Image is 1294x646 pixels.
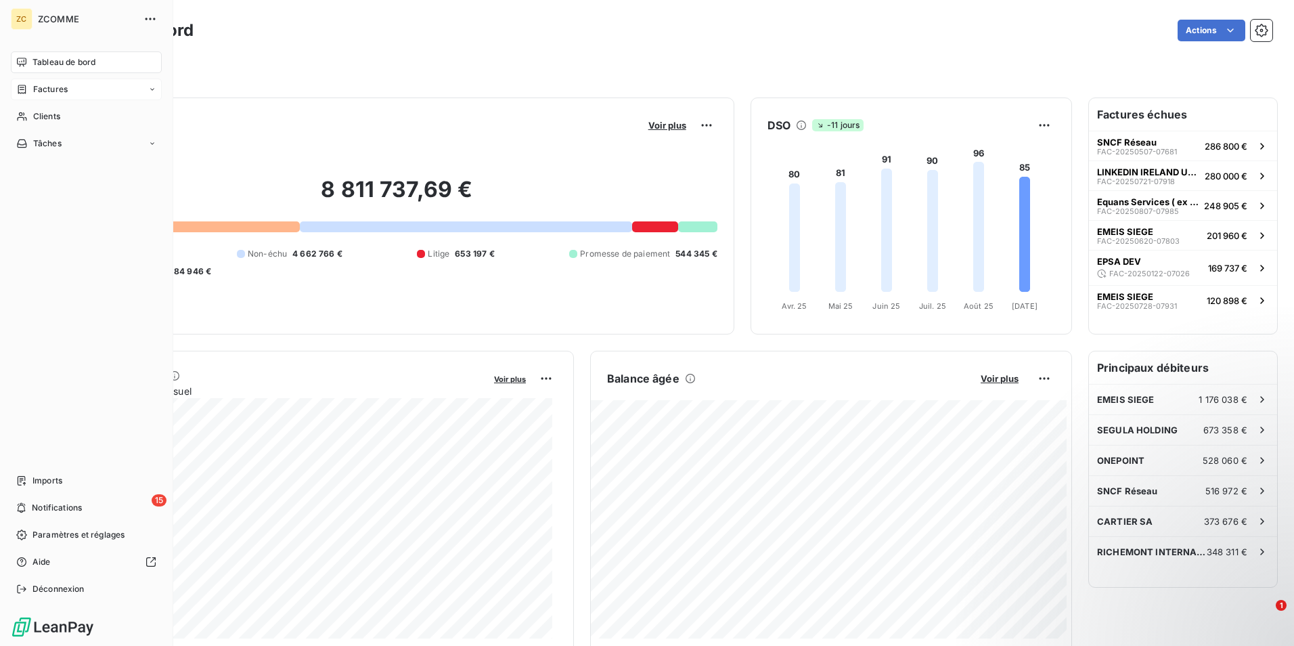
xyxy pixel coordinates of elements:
[1207,295,1247,306] span: 120 898 €
[580,248,670,260] span: Promesse de paiement
[292,248,342,260] span: 4 662 766 €
[76,176,717,217] h2: 8 811 737,69 €
[767,117,790,133] h6: DSO
[1097,394,1155,405] span: EMEIS SIEGE
[1276,600,1287,611] span: 1
[1178,20,1245,41] button: Actions
[644,119,690,131] button: Voir plus
[32,56,95,68] span: Tableau de bord
[1205,486,1247,496] span: 516 972 €
[1097,226,1153,237] span: EMEIS SIEGE
[1097,302,1177,310] span: FAC-20250728-07931
[428,248,449,260] span: Litige
[1205,141,1247,152] span: 286 800 €
[33,110,60,123] span: Clients
[1248,600,1280,632] iframe: Intercom live chat
[1097,137,1157,148] span: SNCF Réseau
[872,301,900,311] tspan: Juin 25
[1109,270,1190,278] span: FAC-20250122-07026
[1089,98,1277,131] h6: Factures échues
[1089,250,1277,285] button: EPSA DEVFAC-20250122-07026169 737 €
[1097,291,1153,302] span: EMEIS SIEGE
[248,248,287,260] span: Non-échu
[38,14,135,24] span: ZCOMME
[828,301,853,311] tspan: Mai 25
[1089,351,1277,384] h6: Principaux débiteurs
[1097,196,1199,207] span: Equans Services ( ex ENGIE Services Ltd)
[1089,220,1277,250] button: EMEIS SIEGEFAC-20250620-07803201 960 €
[1097,455,1144,466] span: ONEPOINT
[11,616,95,638] img: Logo LeanPay
[76,384,485,398] span: Chiffre d'affaires mensuel
[1203,455,1247,466] span: 528 060 €
[455,248,494,260] span: 653 197 €
[782,301,807,311] tspan: Avr. 25
[1097,486,1158,496] span: SNCF Réseau
[1089,160,1277,190] button: LINKEDIN IRELAND UNLIMITED COMPANYFAC-20250721-07918280 000 €
[1205,171,1247,181] span: 280 000 €
[32,556,51,568] span: Aide
[1199,394,1247,405] span: 1 176 038 €
[919,301,946,311] tspan: Juil. 25
[1089,285,1277,315] button: EMEIS SIEGEFAC-20250728-07931120 898 €
[1097,177,1175,186] span: FAC-20250721-07918
[1097,167,1199,177] span: LINKEDIN IRELAND UNLIMITED COMPANY
[1097,256,1141,267] span: EPSA DEV
[32,529,125,541] span: Paramètres et réglages
[11,8,32,30] div: ZC
[607,370,679,387] h6: Balance âgée
[32,583,85,595] span: Déconnexion
[11,551,162,573] a: Aide
[1089,131,1277,160] button: SNCF RéseauFAC-20250507-07681286 800 €
[812,119,864,131] span: -11 jours
[675,248,717,260] span: 544 345 €
[1097,237,1180,245] span: FAC-20250620-07803
[964,301,994,311] tspan: Août 25
[1097,148,1177,156] span: FAC-20250507-07681
[490,372,530,385] button: Voir plus
[33,83,68,95] span: Factures
[1204,200,1247,211] span: 248 905 €
[32,475,62,487] span: Imports
[1203,425,1247,435] span: 673 358 €
[33,137,62,150] span: Tâches
[1207,230,1247,241] span: 201 960 €
[1012,301,1038,311] tspan: [DATE]
[32,502,82,514] span: Notifications
[1208,263,1247,274] span: 169 737 €
[977,372,1023,385] button: Voir plus
[1089,190,1277,220] button: Equans Services ( ex ENGIE Services Ltd)FAC-20250807-07985248 905 €
[648,120,686,131] span: Voir plus
[1023,515,1294,609] iframe: Intercom notifications message
[981,373,1019,384] span: Voir plus
[152,494,166,507] span: 15
[494,374,526,384] span: Voir plus
[1097,207,1179,215] span: FAC-20250807-07985
[170,265,211,278] span: -84 946 €
[1097,425,1178,435] span: SEGULA HOLDING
